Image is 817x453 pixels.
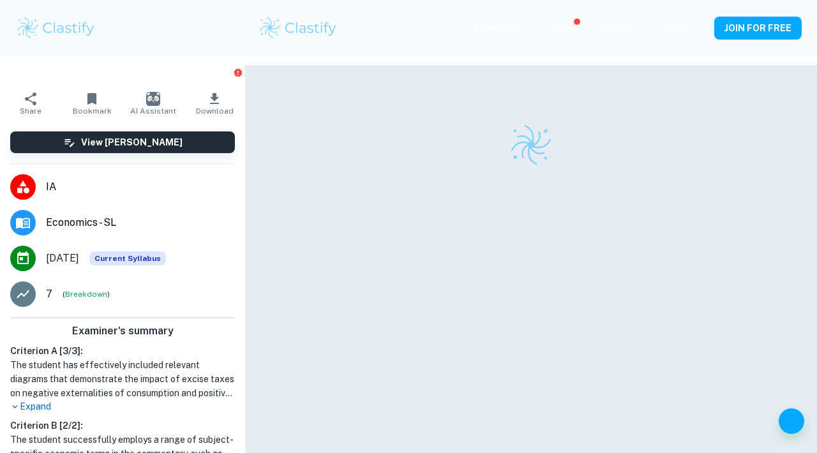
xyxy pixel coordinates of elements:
[10,419,235,433] h6: Criterion B [ 2 / 2 ]:
[63,288,110,301] span: ( )
[474,20,521,34] p: Exemplars
[46,251,79,266] span: [DATE]
[10,131,235,153] button: View [PERSON_NAME]
[664,23,689,33] a: Login
[46,179,235,195] span: IA
[130,107,176,115] span: AI Assistant
[714,17,802,40] button: JOIN FOR FREE
[46,215,235,230] span: Economics - SL
[196,107,234,115] span: Download
[184,85,245,121] button: Download
[10,358,235,400] h1: The student has effectively included relevant diagrams that demonstrate the impact of excise taxe...
[10,344,235,358] h6: Criterion A [ 3 / 3 ]:
[61,85,123,121] button: Bookmark
[89,251,166,265] span: Current Syllabus
[5,323,240,339] h6: Examiner's summary
[123,85,184,121] button: AI Assistant
[15,15,96,41] img: Clastify logo
[46,286,52,302] p: 7
[603,23,638,33] a: Schools
[20,107,41,115] span: Share
[146,92,160,106] img: AI Assistant
[509,123,553,167] img: Clastify logo
[81,135,183,149] h6: View [PERSON_NAME]
[73,107,112,115] span: Bookmark
[65,288,107,300] button: Breakdown
[89,251,166,265] div: This exemplar is based on the current syllabus. Feel free to refer to it for inspiration/ideas wh...
[233,68,243,77] button: Report issue
[546,22,577,36] p: Review
[258,15,339,41] img: Clastify logo
[779,408,804,434] button: Help and Feedback
[10,400,235,413] p: Expand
